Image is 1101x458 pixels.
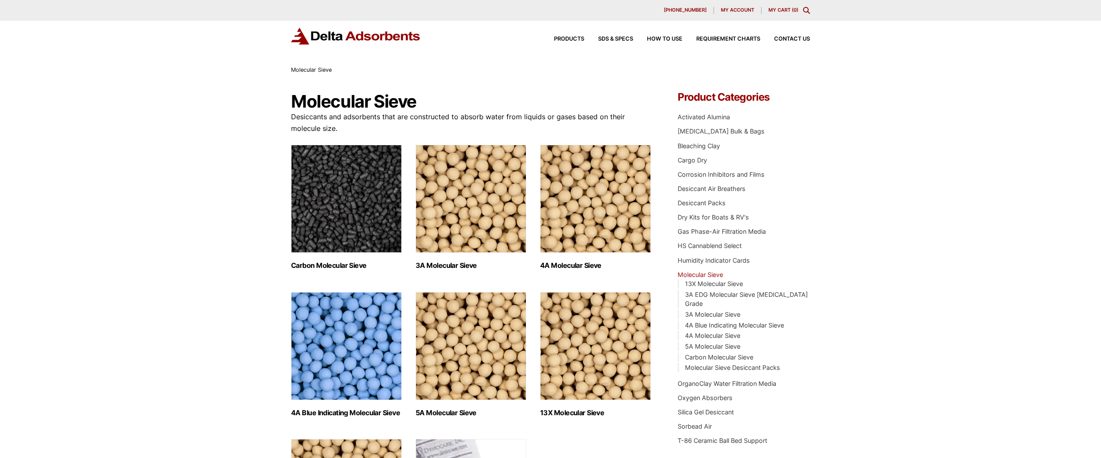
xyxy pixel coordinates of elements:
span: [PHONE_NUMBER] [664,8,707,13]
h4: Product Categories [678,92,810,102]
a: 5A Molecular Sieve [685,343,740,350]
a: SDS & SPECS [584,36,633,42]
a: Silica Gel Desiccant [678,408,734,416]
a: Gas Phase-Air Filtration Media [678,228,766,235]
a: Visit product category 13X Molecular Sieve [540,292,651,417]
a: How to Use [633,36,682,42]
a: [PHONE_NUMBER] [657,7,714,14]
h2: 3A Molecular Sieve [416,261,526,270]
a: HS Cannablend Select [678,242,742,249]
p: Desiccants and adsorbents that are constructed to absorb water from liquids or gases based on the... [291,111,652,134]
a: Visit product category 3A Molecular Sieve [416,145,526,270]
img: Carbon Molecular Sieve [291,145,402,253]
span: How to Use [647,36,682,42]
a: 4A Molecular Sieve [685,332,740,339]
h2: Carbon Molecular Sieve [291,261,402,270]
h2: 5A Molecular Sieve [416,409,526,417]
span: Molecular Sieve [291,67,332,73]
a: OrganoClay Water Filtration Media [678,380,776,387]
span: Contact Us [774,36,810,42]
a: Products [540,36,584,42]
a: Cargo Dry [678,156,707,164]
a: My Cart (0) [768,7,798,13]
a: My account [714,7,762,14]
a: Bleaching Clay [678,142,720,149]
a: Molecular Sieve [678,271,723,278]
div: Toggle Modal Content [803,7,810,14]
a: Dry Kits for Boats & RV's [678,213,749,221]
img: 13X Molecular Sieve [540,292,651,400]
img: 3A Molecular Sieve [416,145,526,253]
a: Carbon Molecular Sieve [685,353,753,361]
a: Visit product category Carbon Molecular Sieve [291,145,402,270]
a: Contact Us [760,36,810,42]
a: Molecular Sieve Desiccant Packs [685,364,780,371]
a: Corrosion Inhibitors and Films [678,171,765,178]
a: Visit product category 5A Molecular Sieve [416,292,526,417]
img: 4A Molecular Sieve [540,145,651,253]
a: Visit product category 4A Molecular Sieve [540,145,651,270]
h2: 13X Molecular Sieve [540,409,651,417]
a: Requirement Charts [682,36,760,42]
a: Oxygen Absorbers [678,394,733,401]
a: 3A Molecular Sieve [685,311,740,318]
a: [MEDICAL_DATA] Bulk & Bags [678,127,765,135]
img: 5A Molecular Sieve [416,292,526,400]
h1: Molecular Sieve [291,92,652,111]
a: 4A Blue Indicating Molecular Sieve [685,321,784,329]
a: Desiccant Air Breathers [678,185,746,192]
span: Products [554,36,584,42]
a: Activated Alumina [678,113,730,121]
span: 0 [794,7,797,13]
a: Visit product category 4A Blue Indicating Molecular Sieve [291,292,402,417]
img: Delta Adsorbents [291,28,421,45]
a: T-86 Ceramic Ball Bed Support [678,437,767,444]
span: My account [721,8,754,13]
a: Desiccant Packs [678,199,726,207]
a: Sorbead Air [678,423,712,430]
span: SDS & SPECS [598,36,633,42]
a: 13X Molecular Sieve [685,280,743,287]
img: 4A Blue Indicating Molecular Sieve [291,292,402,400]
h2: 4A Blue Indicating Molecular Sieve [291,409,402,417]
a: Humidity Indicator Cards [678,257,750,264]
h2: 4A Molecular Sieve [540,261,651,270]
span: Requirement Charts [696,36,760,42]
a: 3A EDG Molecular Sieve [MEDICAL_DATA] Grade [685,291,808,308]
